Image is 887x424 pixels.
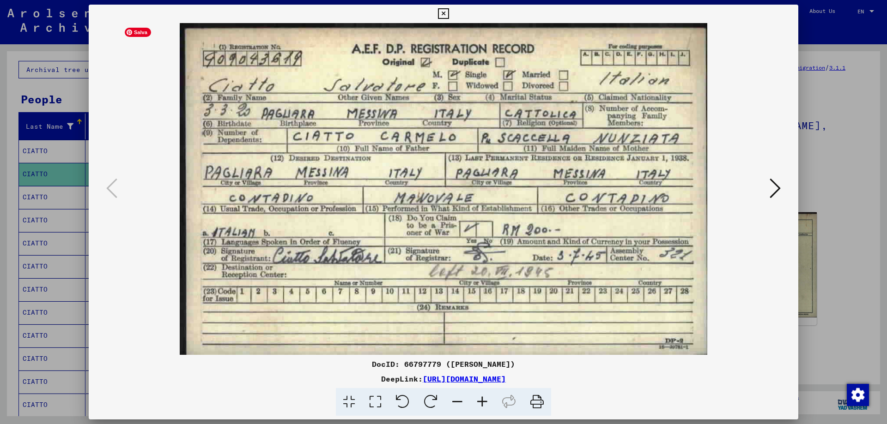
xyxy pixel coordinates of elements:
[89,373,798,384] div: DeepLink:
[89,358,798,370] div: DocID: 66797779 ([PERSON_NAME])
[120,23,767,355] img: 001.jpg
[846,383,869,406] div: Zustimmung ändern
[423,374,506,383] a: [URL][DOMAIN_NAME]
[125,28,151,37] span: Salva
[847,384,869,406] img: Zustimmung ändern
